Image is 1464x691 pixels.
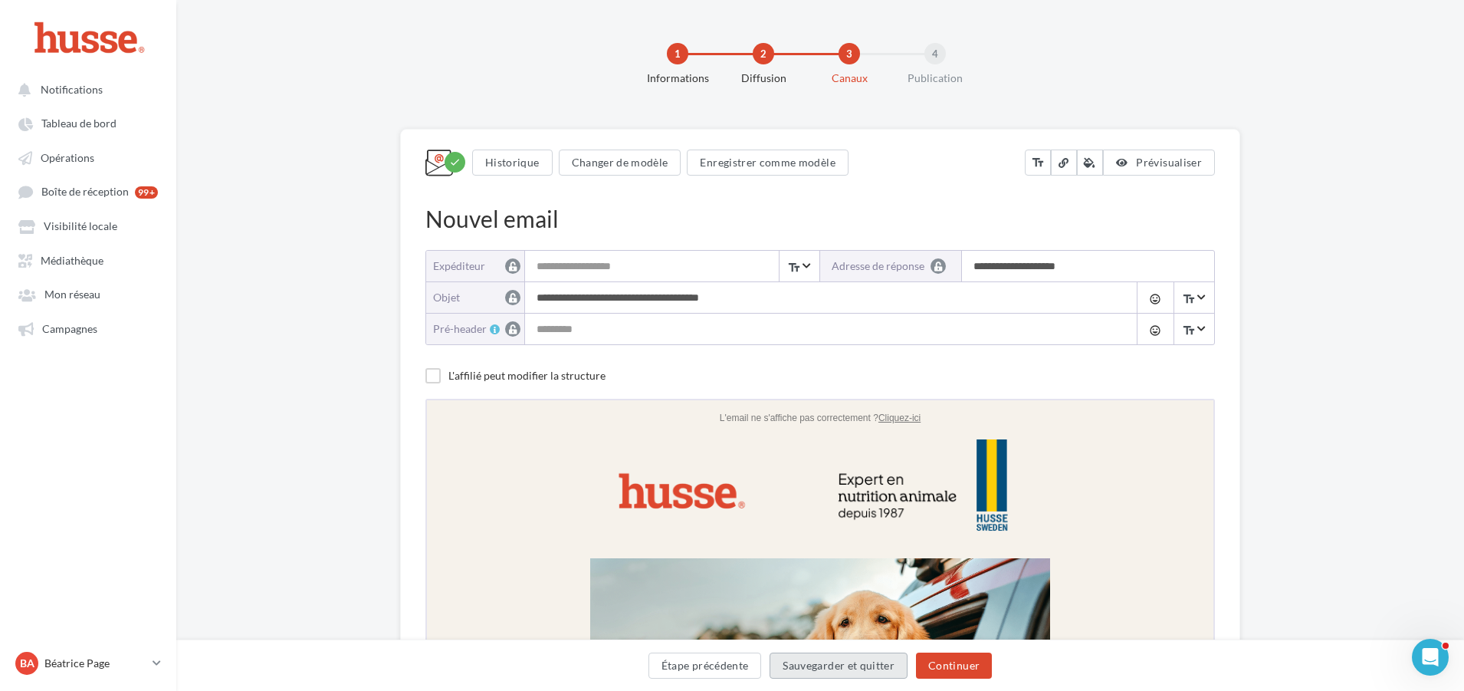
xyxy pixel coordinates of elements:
[753,43,774,64] div: 2
[820,251,962,281] label: Adresse de réponse
[770,653,908,679] button: Sauvegarder et quitter
[9,109,167,137] a: Tableau de bord
[449,156,461,168] i: check
[433,321,525,336] div: Pré-header
[1173,314,1213,344] span: Select box activate
[1025,150,1051,176] button: text_fields
[433,290,513,304] div: objet
[9,177,167,206] a: Boîte de réception 99+
[1182,323,1196,338] i: text_fields
[559,150,681,176] button: Changer de modèle
[41,117,117,130] span: Tableau de bord
[425,203,1215,235] div: Nouvel email
[135,186,158,199] div: 99+
[274,460,512,473] span: En cette période estivale,
[924,43,946,64] div: 4
[648,653,762,679] button: Étape précédente
[9,246,167,274] a: Médiathèque
[171,39,615,150] img: BANNIERE_HUSSE_DIGITALEO.png
[235,488,552,501] span: peuvent générer du stress et de l’anxiété chez votre chien.
[41,254,103,267] span: Médiathèque
[629,71,727,86] div: Informations
[1149,293,1161,305] i: tag_faces
[44,288,100,301] span: Mon réseau
[293,12,451,23] span: L'email ne s'affiche pas correctement ?
[714,71,812,86] div: Diffusion
[1182,291,1196,307] i: text_fields
[41,83,103,96] span: Notifications
[687,150,848,176] button: Enregistrer comme modèle
[9,143,167,171] a: Opérations
[42,322,97,335] span: Campagnes
[9,75,161,103] button: Notifications
[1103,150,1215,176] button: Prévisualiser
[787,260,801,275] i: text_fields
[1031,155,1045,170] i: text_fields
[163,158,623,436] img: nos_conseils_ordi.png
[425,368,606,383] label: L'affilié peut modifier la structure
[472,150,553,176] button: Historique
[1137,282,1173,313] button: tag_faces
[433,258,513,273] div: Expéditeur
[445,152,465,173] div: Modifications enregistrées
[412,460,512,473] strong: les changements
[839,43,860,64] div: 3
[1412,639,1449,676] iframe: Intercom live chat
[9,212,167,239] a: Visibilité locale
[800,71,898,86] div: Canaux
[12,649,164,678] a: Ba Béatrice Page
[1149,324,1161,337] i: tag_faces
[1136,156,1202,169] span: Prévisualiser
[44,220,117,233] span: Visibilité locale
[41,151,94,164] span: Opérations
[886,71,984,86] div: Publication
[667,43,688,64] div: 1
[20,656,34,671] span: Ba
[779,251,819,281] span: Select box activate
[44,656,146,671] p: Béatrice Page
[451,12,494,23] a: Cliquez-ici
[916,653,992,679] button: Continuer
[241,474,545,487] strong: d’environnement, les voyages, les bruits inconnus...
[1173,282,1213,313] span: Select box activate
[41,186,129,199] span: Boîte de réception
[1137,314,1173,344] button: tag_faces
[9,314,167,342] a: Campagnes
[9,280,167,308] a: Mon réseau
